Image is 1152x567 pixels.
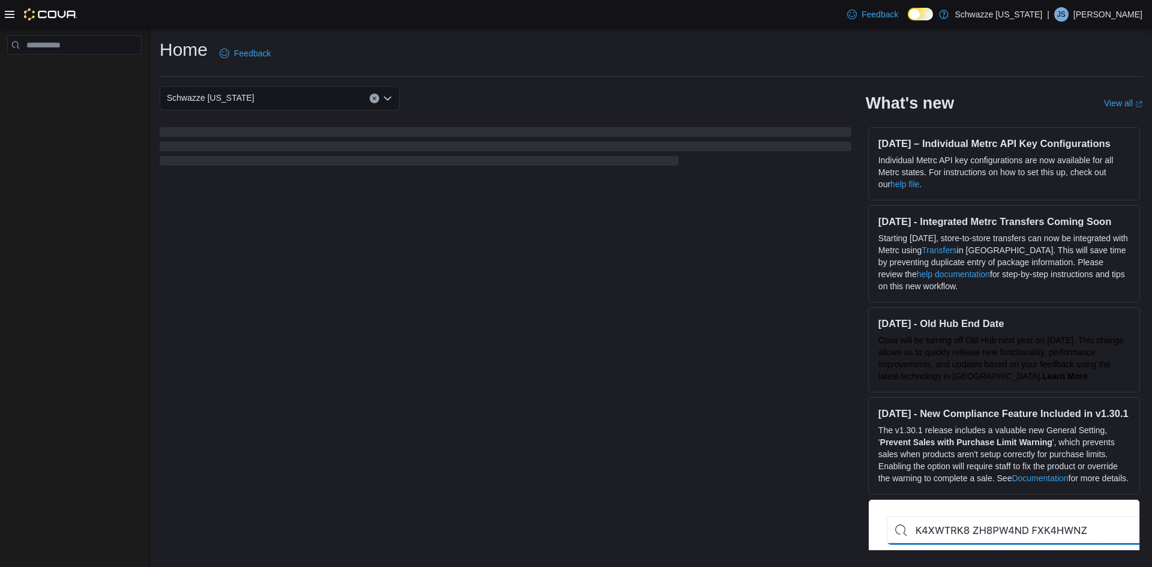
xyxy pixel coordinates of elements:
span: Feedback [234,47,271,59]
nav: Complex example [7,57,142,86]
p: Individual Metrc API key configurations are now available for all Metrc states. For instructions ... [878,154,1130,190]
h1: Home [160,38,208,62]
a: help file [890,179,919,189]
h3: [DATE] - New Compliance Feature Included in v1.30.1 [878,407,1130,419]
input: Dark Mode [908,8,933,20]
h3: [DATE] – Individual Metrc API Key Configurations [878,137,1130,149]
h3: [DATE] - Old Hub End Date [878,317,1130,329]
svg: External link [1135,101,1142,108]
p: Starting [DATE], store-to-store transfers can now be integrated with Metrc using in [GEOGRAPHIC_D... [878,232,1130,292]
a: help documentation [917,269,990,279]
p: The v1.30.1 release includes a valuable new General Setting, ' ', which prevents sales when produ... [878,424,1130,484]
span: Cova will be turning off Old Hub next year on [DATE]. This change allows us to quickly release ne... [878,335,1124,381]
h2: What's new [866,94,954,113]
a: Transfers [922,245,957,255]
h3: [DATE] - Integrated Metrc Transfers Coming Soon [878,215,1130,227]
p: [PERSON_NAME] [1073,7,1142,22]
button: Open list of options [383,94,392,103]
p: Schwazze [US_STATE] [955,7,1042,22]
a: Documentation [1012,473,1068,483]
a: Feedback [842,2,903,26]
span: JS [1057,7,1066,22]
div: Jesse Scott [1054,7,1069,22]
button: Clear input [370,94,379,103]
a: Learn More [1042,371,1087,381]
p: | [1047,7,1049,22]
a: Feedback [215,41,275,65]
span: Feedback [862,8,898,20]
span: Loading [160,130,851,168]
img: Cova [24,8,77,20]
strong: Prevent Sales with Purchase Limit Warning [880,437,1052,447]
a: View allExternal link [1104,98,1142,108]
span: Schwazze [US_STATE] [167,91,254,105]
